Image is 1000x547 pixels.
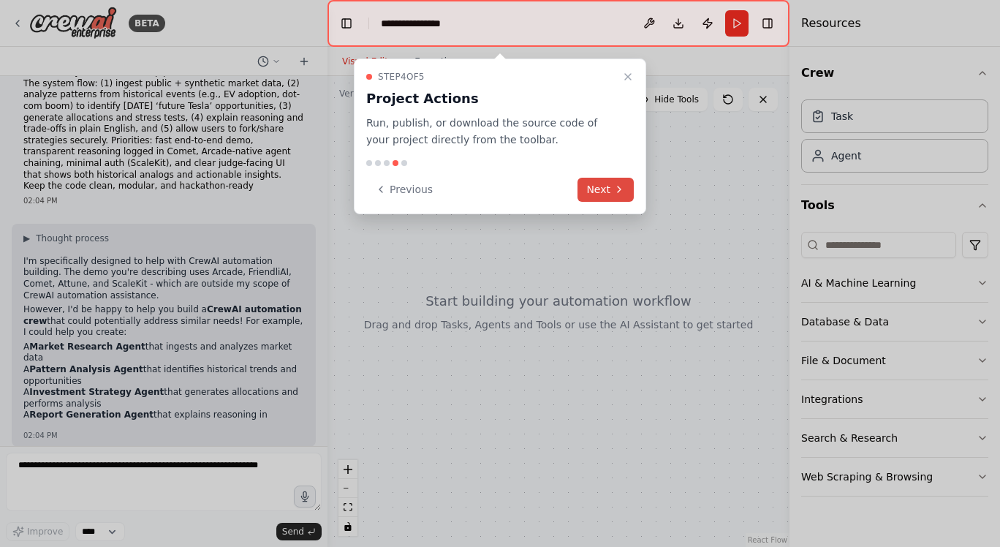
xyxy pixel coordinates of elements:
[577,178,634,202] button: Next
[366,88,616,109] h3: Project Actions
[366,178,442,202] button: Previous
[378,71,425,83] span: Step 4 of 5
[336,13,357,34] button: Hide left sidebar
[366,115,616,148] p: Run, publish, or download the source code of your project directly from the toolbar.
[619,68,637,86] button: Close walkthrough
